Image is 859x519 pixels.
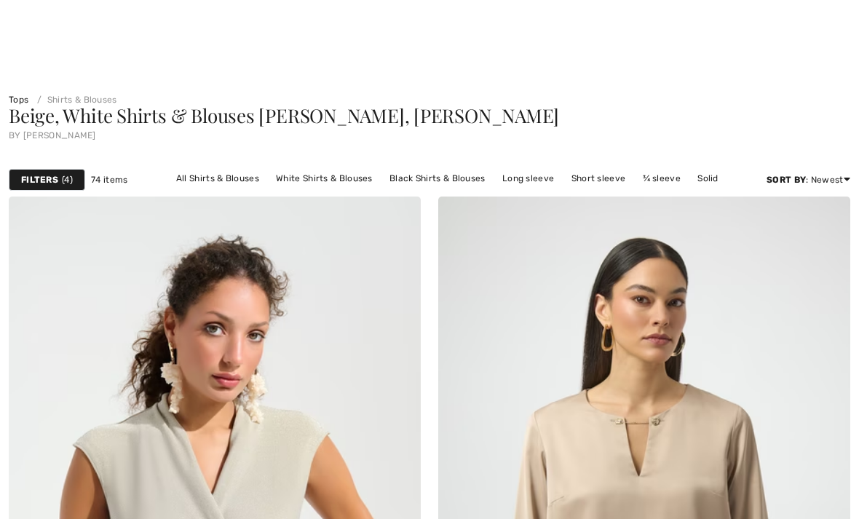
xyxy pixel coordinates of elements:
[301,188,460,207] a: [PERSON_NAME] Shirts & Blouses
[269,169,380,188] a: White Shirts & Blouses
[564,169,633,188] a: Short sleeve
[9,95,28,105] a: Tops
[62,173,73,186] span: 4
[9,131,850,140] div: by [PERSON_NAME]
[690,169,726,188] a: Solid
[382,169,493,188] a: Black Shirts & Blouses
[91,173,127,186] span: 74 items
[462,188,594,207] a: [PERSON_NAME] & Blouses
[169,169,266,188] a: All Shirts & Blouses
[31,95,117,105] a: Shirts & Blouses
[21,173,58,186] strong: Filters
[495,169,561,188] a: Long sleeve
[9,103,559,128] span: Beige, White Shirts & Blouses [PERSON_NAME], [PERSON_NAME]
[767,173,850,186] div: : Newest
[636,169,688,188] a: ¾ sleeve
[767,175,806,185] strong: Sort By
